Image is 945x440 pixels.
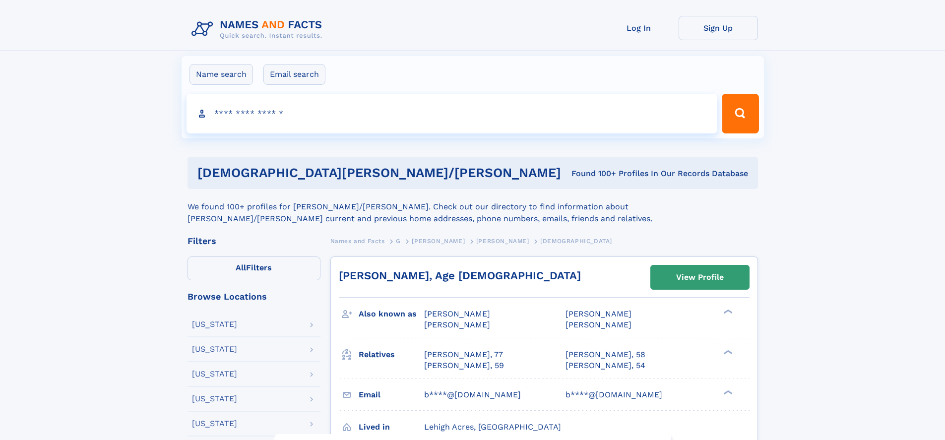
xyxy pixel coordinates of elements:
[188,16,330,43] img: Logo Names and Facts
[189,64,253,85] label: Name search
[359,386,424,403] h3: Email
[412,238,465,245] span: [PERSON_NAME]
[566,309,631,318] span: [PERSON_NAME]
[339,269,581,282] a: [PERSON_NAME], Age [DEMOGRAPHIC_DATA]
[192,345,237,353] div: [US_STATE]
[424,320,490,329] span: [PERSON_NAME]
[566,349,645,360] a: [PERSON_NAME], 58
[721,309,733,315] div: ❯
[188,256,320,280] label: Filters
[263,64,325,85] label: Email search
[679,16,758,40] a: Sign Up
[721,349,733,355] div: ❯
[424,309,490,318] span: [PERSON_NAME]
[359,306,424,322] h3: Also known as
[188,292,320,301] div: Browse Locations
[566,320,631,329] span: [PERSON_NAME]
[540,238,612,245] span: [DEMOGRAPHIC_DATA]
[476,235,529,247] a: [PERSON_NAME]
[676,266,724,289] div: View Profile
[424,360,504,371] a: [PERSON_NAME], 59
[396,238,401,245] span: G
[359,346,424,363] h3: Relatives
[566,168,748,179] div: Found 100+ Profiles In Our Records Database
[396,235,401,247] a: G
[188,189,758,225] div: We found 100+ profiles for [PERSON_NAME]/[PERSON_NAME]. Check out our directory to find informati...
[330,235,385,247] a: Names and Facts
[192,395,237,403] div: [US_STATE]
[192,420,237,428] div: [US_STATE]
[651,265,749,289] a: View Profile
[722,94,758,133] button: Search Button
[412,235,465,247] a: [PERSON_NAME]
[424,422,561,432] span: Lehigh Acres, [GEOGRAPHIC_DATA]
[192,370,237,378] div: [US_STATE]
[599,16,679,40] a: Log In
[566,360,645,371] a: [PERSON_NAME], 54
[197,167,567,179] h1: [DEMOGRAPHIC_DATA][PERSON_NAME]/[PERSON_NAME]
[192,320,237,328] div: [US_STATE]
[236,263,246,272] span: All
[188,237,320,246] div: Filters
[359,419,424,436] h3: Lived in
[476,238,529,245] span: [PERSON_NAME]
[187,94,718,133] input: search input
[721,389,733,395] div: ❯
[424,349,503,360] a: [PERSON_NAME], 77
